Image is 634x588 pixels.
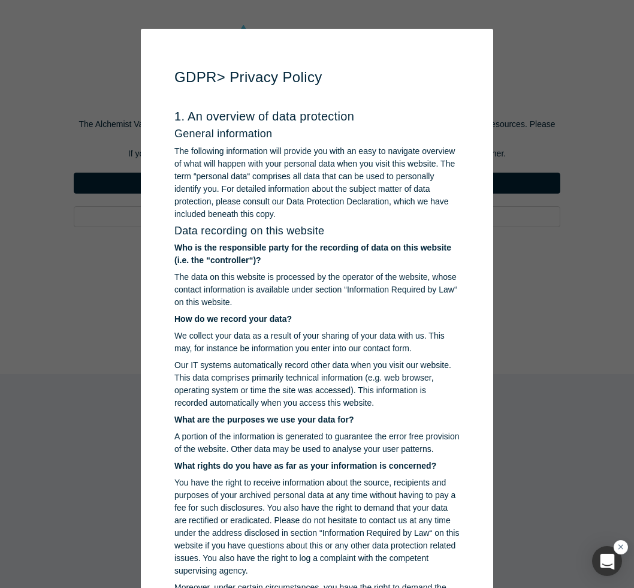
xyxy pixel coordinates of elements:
[174,243,451,265] strong: Who is the responsible party for the recording of data on this website (i.e. the “controller“)?
[174,67,460,88] h1: GDPR > Privacy Policy
[174,225,460,238] h3: Data recording on this website
[174,359,460,409] p: Our IT systems automatically record other data when you visit our website. This data comprises pr...
[174,145,460,221] p: The following information will provide you with an easy to navigate overview of what will happen ...
[174,477,460,577] p: You have the right to receive information about the source, recipients and purposes of your archi...
[174,430,460,456] p: A portion of the information is generated to guarantee the error free provision of the website. O...
[174,128,460,141] h3: General information
[174,461,436,471] strong: What rights do you have as far as your information is concerned?
[174,415,354,424] strong: What are the purposes we use your data for?
[174,109,460,123] h2: 1. An overview of data protection
[174,330,460,355] p: We collect your data as a result of your sharing of your data with us. This may, for instance be ...
[174,314,292,324] strong: How do we record your data?
[174,271,460,309] p: The data on this website is processed by the operator of the website, whose contact information i...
